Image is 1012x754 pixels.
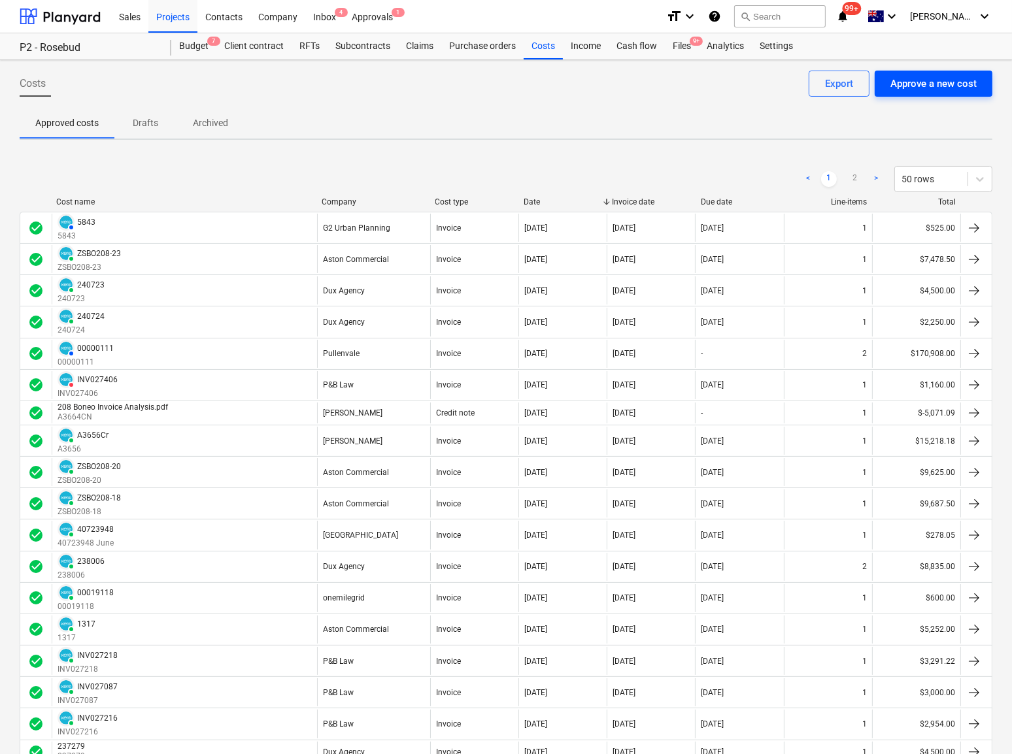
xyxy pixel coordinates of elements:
[910,11,975,22] span: [PERSON_NAME]
[77,682,118,691] div: INV027087
[701,349,703,358] div: -
[862,380,867,389] div: 1
[862,436,867,446] div: 1
[328,33,398,59] a: Subcontracts
[323,436,382,446] div: [PERSON_NAME]
[58,710,75,727] div: Invoice has been synced with Xero and its status is currently PAID
[58,538,114,549] p: 40723948 June
[322,197,424,206] div: Company
[28,314,44,330] div: Invoice was approved
[216,33,292,59] a: Client contract
[59,555,73,568] img: xero.svg
[28,405,44,421] span: check_circle
[58,214,75,231] div: Invoice has been synced with Xero and its status is currently AUTHORISED
[28,465,44,480] span: check_circle
[77,525,114,534] div: 40723948
[872,678,960,706] div: $3,000.00
[323,380,354,389] div: P&B Law
[752,33,801,59] a: Settings
[872,427,960,455] div: $15,218.18
[28,685,44,700] span: check_circle
[28,621,44,637] div: Invoice was approved
[323,255,389,264] div: Aston Commercial
[77,312,105,321] div: 240724
[323,223,390,233] div: G2 Urban Planning
[809,71,869,97] button: Export
[28,283,44,299] div: Invoice was approved
[872,553,960,581] div: $8,835.00
[207,37,220,46] span: 7
[28,590,44,606] div: Invoice was approved
[847,171,863,187] a: Page 2
[130,116,161,130] p: Drafts
[524,255,547,264] div: [DATE]
[323,562,365,571] div: Dux Agency
[524,223,547,233] div: [DATE]
[800,171,816,187] a: Previous page
[323,349,360,358] div: Pullenvale
[524,318,547,327] div: [DATE]
[872,340,960,368] div: $170,908.00
[524,468,547,477] div: [DATE]
[701,499,724,508] div: [DATE]
[836,8,849,24] i: notifications
[682,8,698,24] i: keyboard_arrow_down
[862,499,867,508] div: 1
[28,377,44,393] span: check_circle
[613,562,635,571] div: [DATE]
[701,255,724,264] div: [DATE]
[20,41,156,55] div: P2 - Rosebud
[28,716,44,732] span: check_circle
[872,458,960,486] div: $9,625.00
[436,255,461,264] div: Invoice
[35,116,99,130] p: Approved costs
[708,8,721,24] i: Knowledge base
[392,8,405,17] span: 1
[524,349,547,358] div: [DATE]
[171,33,216,59] div: Budget
[58,742,85,751] div: 237279
[862,593,867,602] div: 1
[28,465,44,480] div: Invoice was approved
[58,632,95,644] p: 1317
[821,171,837,187] a: Page 1 is your current page
[862,657,867,666] div: 1
[613,318,635,327] div: [DATE]
[58,584,75,601] div: Invoice has been synced with Xero and its status is currently PAID
[435,197,513,206] div: Cost type
[613,349,635,358] div: [DATE]
[862,468,867,477] div: 1
[862,531,867,540] div: 1
[665,33,699,59] div: Files
[740,11,751,22] span: search
[613,436,635,446] div: [DATE]
[436,380,461,389] div: Invoice
[56,197,311,206] div: Cost name
[734,5,826,27] button: Search
[58,427,75,444] div: Invoice has been synced with Xero and its status is currently PAID
[59,712,73,725] img: xero.svg
[868,171,884,187] a: Next page
[613,593,635,602] div: [DATE]
[59,491,73,504] img: xero.svg
[436,688,461,697] div: Invoice
[524,380,547,389] div: [DATE]
[875,71,992,97] button: Approve a new cost
[872,521,960,549] div: $278.05
[699,33,752,59] a: Analytics
[701,719,724,729] div: [DATE]
[701,408,703,418] div: -
[28,433,44,449] div: Invoice was approved
[58,231,95,242] p: 5843
[323,593,365,602] div: onemilegrid
[613,499,635,508] div: [DATE]
[58,647,75,664] div: Invoice has been synced with Xero and its status is currently PAID
[58,276,75,293] div: Invoice has been synced with Xero and its status is currently PAID
[862,688,867,697] div: 1
[436,349,461,358] div: Invoice
[524,197,601,206] div: Date
[872,245,960,273] div: $7,478.50
[872,584,960,612] div: $600.00
[77,249,121,258] div: ZSBO208-23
